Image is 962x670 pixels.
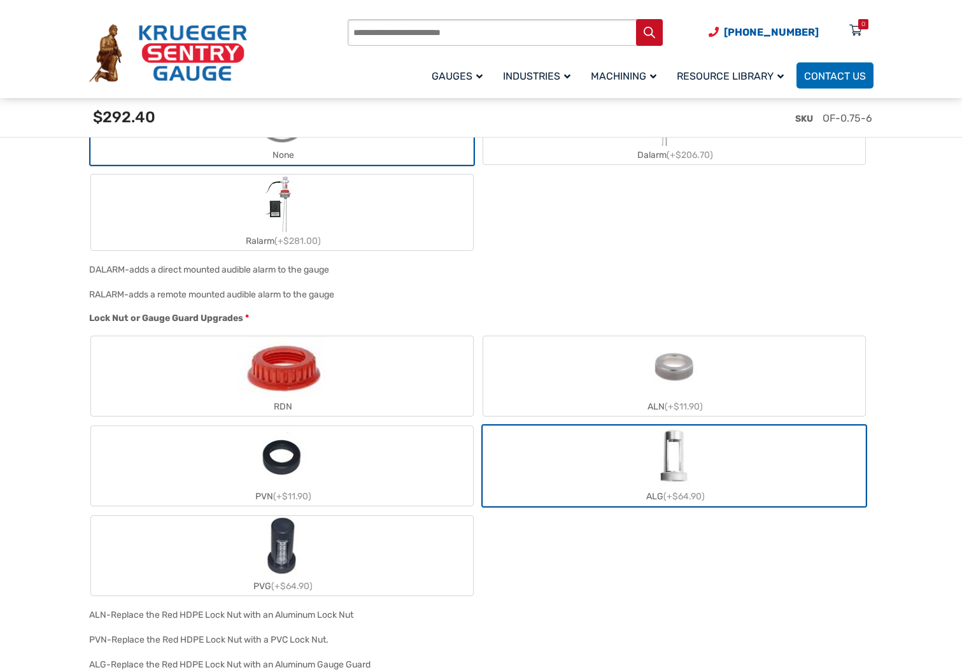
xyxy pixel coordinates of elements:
div: adds a direct mounted audible alarm to the gauge [129,264,329,275]
label: PVN [91,426,473,506]
span: SKU [795,113,813,124]
span: Gauges [432,70,483,82]
a: Industries [495,61,583,90]
span: [PHONE_NUMBER] [724,26,819,38]
label: ALN [483,336,865,416]
span: (+$64.90) [663,491,705,502]
div: PVN [91,487,473,506]
span: (+$11.90) [665,401,703,412]
a: Phone Number (920) 434-8860 [709,24,819,40]
div: PVG [91,577,473,595]
div: Replace the Red HDPE Lock Nut with an Aluminum Gauge Guard [111,659,371,670]
img: ALN [644,336,705,397]
span: Industries [503,70,570,82]
span: ALN- [89,609,111,620]
div: ALG [483,487,865,506]
span: Lock Nut or Gauge Guard Upgrades [89,313,243,324]
span: Resource Library [677,70,784,82]
label: RDN [91,336,473,416]
a: Resource Library [669,61,796,90]
abbr: required [245,311,249,325]
label: ALG [483,426,865,506]
span: ALG- [89,659,111,670]
div: Replace the Red HDPE Lock Nut with a PVC Lock Nut. [111,634,329,645]
div: RDN [91,397,473,416]
img: Krueger Sentry Gauge [89,24,247,83]
div: Dalarm [483,146,865,164]
span: DALARM- [89,264,129,275]
label: PVG [91,516,473,595]
div: 0 [861,19,865,29]
div: adds a remote mounted audible alarm to the gauge [129,289,334,300]
span: (+$64.90) [271,581,313,592]
div: Ralarm [91,232,473,250]
a: Machining [583,61,669,90]
span: RALARM- [89,289,129,300]
span: OF-0.75-6 [823,112,872,124]
div: ALN [483,397,865,416]
span: Contact Us [804,70,866,82]
span: (+$11.90) [273,491,311,502]
span: Machining [591,70,656,82]
a: Contact Us [796,62,874,89]
div: None [91,146,473,164]
span: PVN- [89,634,111,645]
label: Ralarm [91,175,473,250]
span: (+$206.70) [667,150,713,160]
span: (+$281.00) [274,236,321,246]
div: Replace the Red HDPE Lock Nut with an Aluminum Lock Nut [111,609,353,620]
a: Gauges [424,61,495,90]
